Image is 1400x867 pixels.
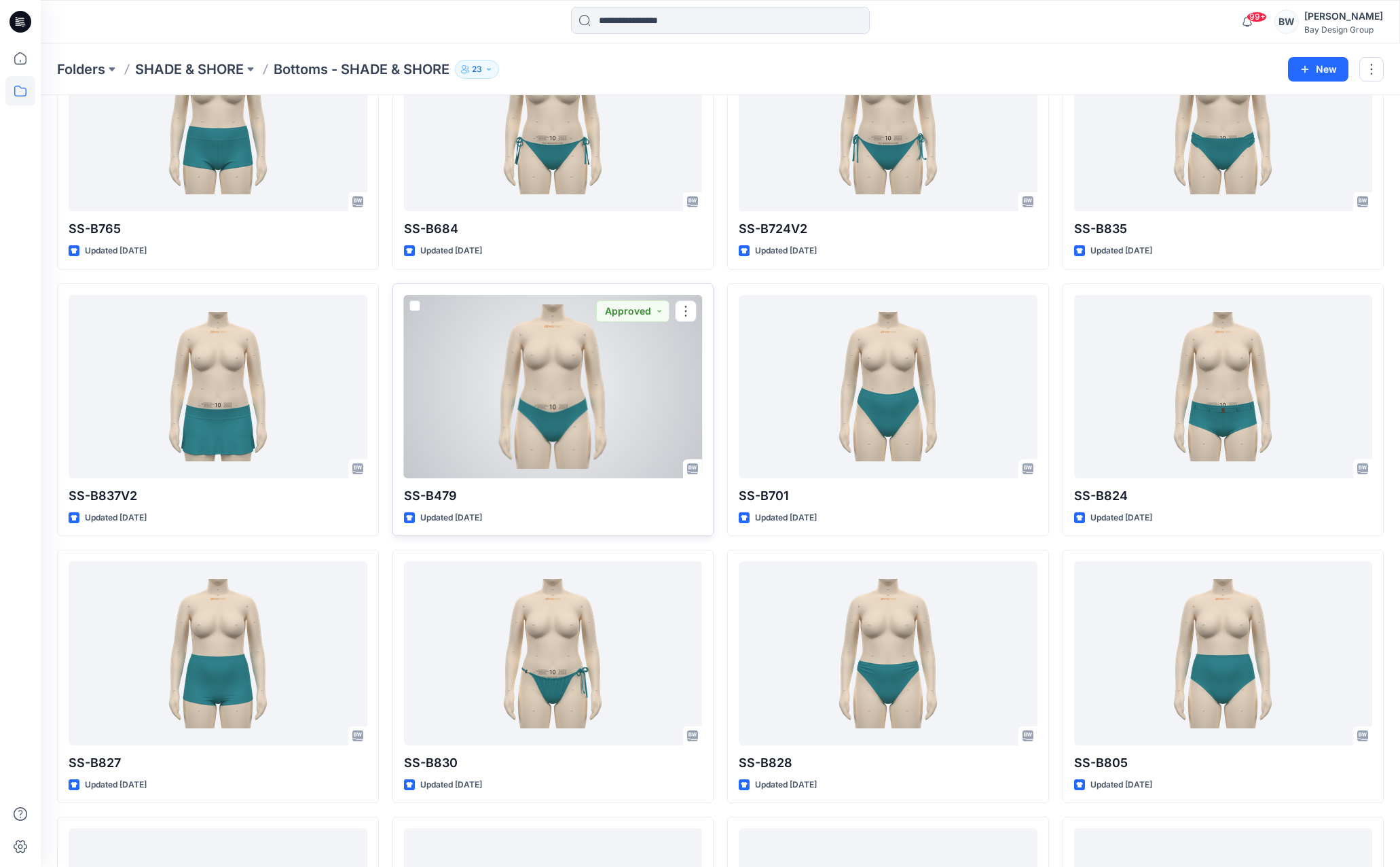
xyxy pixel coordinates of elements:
[69,486,367,506] p: SS-B837V2
[69,295,367,478] a: SS-B837V2
[1288,57,1348,82] button: New
[85,244,147,258] p: Updated [DATE]
[85,778,147,792] p: Updated [DATE]
[1304,8,1383,24] div: [PERSON_NAME]
[1074,219,1373,238] p: SS-B835
[404,295,703,478] a: SS-B479
[1090,244,1152,258] p: Updated [DATE]
[1274,10,1299,34] div: BW
[404,754,703,773] p: SS-B830
[69,28,367,211] a: SS-B765
[274,60,449,79] p: Bottoms - SHADE & SHORE
[1304,24,1383,35] div: Bay Design Group
[69,561,367,745] a: SS-B827
[135,60,244,79] a: SHADE & SHORE
[739,486,1037,506] p: SS-B701
[69,754,367,773] p: SS-B827
[455,60,499,79] button: 23
[755,244,817,258] p: Updated [DATE]
[1074,28,1373,211] a: SS-B835
[739,219,1037,238] p: SS-B724V2
[85,511,147,525] p: Updated [DATE]
[1090,511,1152,525] p: Updated [DATE]
[1074,295,1373,478] a: SS-B824
[404,561,703,745] a: SS-B830
[1090,778,1152,792] p: Updated [DATE]
[69,219,367,238] p: SS-B765
[1074,754,1373,773] p: SS-B805
[739,295,1037,478] a: SS-B701
[755,511,817,525] p: Updated [DATE]
[404,219,703,238] p: SS-B684
[1074,561,1373,745] a: SS-B805
[404,486,703,506] p: SS-B479
[420,244,482,258] p: Updated [DATE]
[739,754,1037,773] p: SS-B828
[739,28,1037,211] a: SS-B724V2
[739,561,1037,745] a: SS-B828
[472,62,482,77] p: 23
[57,60,105,79] a: Folders
[420,511,482,525] p: Updated [DATE]
[755,778,817,792] p: Updated [DATE]
[420,778,482,792] p: Updated [DATE]
[404,28,703,211] a: SS-B684
[1247,12,1267,22] span: 99+
[1074,486,1373,506] p: SS-B824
